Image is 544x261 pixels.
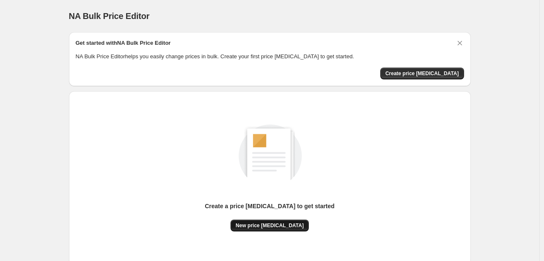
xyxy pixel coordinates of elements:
[69,11,150,21] span: NA Bulk Price Editor
[76,39,171,47] h2: Get started with NA Bulk Price Editor
[231,220,309,231] button: New price [MEDICAL_DATA]
[385,70,459,77] span: Create price [MEDICAL_DATA]
[76,52,464,61] p: NA Bulk Price Editor helps you easily change prices in bulk. Create your first price [MEDICAL_DAT...
[205,202,335,210] p: Create a price [MEDICAL_DATA] to get started
[380,68,464,79] button: Create price change job
[456,39,464,47] button: Dismiss card
[236,222,304,229] span: New price [MEDICAL_DATA]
